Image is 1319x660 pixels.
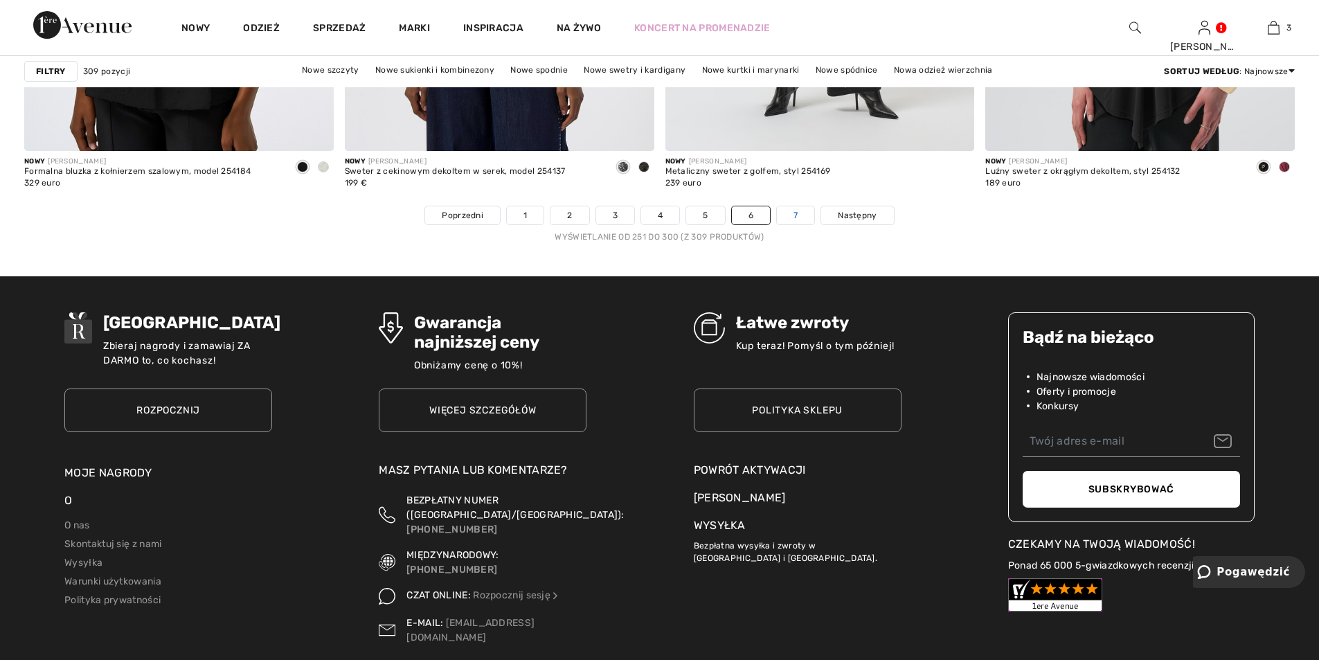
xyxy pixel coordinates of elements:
font: E-MAIL: [406,617,443,629]
font: Więcej szczegółów [429,404,537,416]
font: Sortuj według [1164,66,1239,76]
font: Nowy [985,157,1006,166]
a: O nas [64,519,90,531]
a: Nowe spódnice [809,61,885,79]
img: Bezpłatny numer (Kanada/USA) [379,493,395,537]
font: Wysyłka [64,557,102,569]
font: BEZPŁATNY NUMER ([GEOGRAPHIC_DATA]/[GEOGRAPHIC_DATA]): [406,494,624,521]
a: 5 [686,206,724,224]
a: Rozpocznij [64,389,272,432]
font: MIĘDZYNARODOWY: [406,549,499,561]
a: Nowe sukienki i kombinezony [368,61,501,79]
font: CZAT ONLINE: [406,589,471,601]
font: [PHONE_NUMBER] [406,524,497,535]
font: Nowe spodnie [510,65,568,75]
font: 199 € [345,178,368,188]
a: 1 [507,206,544,224]
div: Czarny [292,157,313,179]
a: Sprzedaż [313,22,366,37]
font: Czekamy na Twoją wiadomość! [1008,537,1195,551]
a: Polityka sklepu [694,389,901,432]
font: Kup teraz! Pomyśl o tym później! [736,340,895,352]
font: 309 pozycji [83,66,130,76]
img: Gwarancja najniższej ceny [379,312,402,344]
img: Czat online [379,588,395,605]
img: Aleja 1ère [33,11,132,39]
font: Poprzedni [442,211,483,220]
iframe: Otwiera widżet, w którym możesz porozmawiać z jednym z naszych agentów [1193,556,1305,591]
font: [PERSON_NAME] [1009,157,1067,166]
font: Bezpłatna wysyłka i zwroty w [GEOGRAPHIC_DATA] i [GEOGRAPHIC_DATA]. [694,541,877,563]
a: Powrót Aktywacji [694,462,901,479]
font: 6 [748,211,753,220]
font: Polityka prywatności [64,594,161,606]
font: 4 [658,211,663,220]
font: Nowy [345,157,366,166]
font: 189 euro [985,178,1021,188]
img: Moje informacje [1199,19,1210,36]
font: Nowy [181,22,210,34]
font: Skontaktuj się z nami [64,538,161,550]
a: 2 [550,206,589,224]
nav: Nawigacja po stronach [24,206,1295,243]
a: 3 [1239,19,1307,36]
font: Następny [838,211,877,220]
img: wyszukaj na stronie internetowej [1129,19,1141,36]
a: [PERSON_NAME] [694,490,901,506]
font: Nowe swetry i kardigany [584,65,685,75]
font: Na żywo [557,22,601,34]
button: Subskrybować [1023,471,1240,508]
img: Czat online [550,591,560,600]
font: [GEOGRAPHIC_DATA] [103,313,280,332]
div: Czarny/Srebrny [613,157,634,179]
font: Odzież [243,22,280,34]
font: [PERSON_NAME] [689,157,747,166]
font: 7 [793,211,798,220]
font: Nowe szczyty [302,65,359,75]
font: Nowe spódnice [816,65,878,75]
div: Czarny [1253,157,1274,179]
a: Nowe szczyty [295,61,366,79]
font: Oferty i promocje [1037,386,1116,398]
a: 4 [641,206,679,224]
a: Na żywo [557,21,601,35]
font: Rozpocznij sesję [473,589,550,601]
font: Sprzedaż [313,22,366,34]
a: [EMAIL_ADDRESS][DOMAIN_NAME] [406,617,535,643]
div: Czarny/Czarny [634,157,654,179]
div: Merlot [1274,157,1295,179]
font: 239 euro [665,178,701,188]
font: Powrót Aktywacji [694,463,806,476]
font: Wyświetlanie od 251 do 300 (z 309 produktów) [555,232,764,242]
font: Nowa odzież wierzchnia [894,65,993,75]
a: Marki [399,22,430,37]
font: Nowe sukienki i kombinezony [375,65,494,75]
font: : Najnowsze [1239,66,1288,76]
a: 6 [732,206,770,224]
font: Wysyłka [694,519,746,532]
img: Międzynarodowy [379,548,395,577]
img: Skontaktuj się z nami [379,616,395,645]
a: Ponad 65 000 5-gwiazdkowych recenzji [1008,560,1194,571]
a: Odzież [243,22,280,37]
font: O [64,494,72,507]
font: [PERSON_NAME] [48,157,106,166]
font: 329 euro [24,178,60,188]
a: Koncert na promenadzie [634,21,771,35]
input: Twój adres e-mail [1023,426,1240,457]
font: Subskrybować [1088,483,1174,495]
div: Zimowa biel [313,157,334,179]
font: Zbieraj nagrody i zamawiaj ZA DARMO to, co kochasz! [103,340,251,366]
a: Następny [821,206,893,224]
font: Łatwe zwroty [736,313,849,332]
a: Zalogować się [1199,21,1210,34]
font: [PERSON_NAME] [1170,41,1251,53]
font: [PERSON_NAME] [694,491,786,504]
font: 1 [523,211,527,220]
font: 3 [613,211,618,220]
font: Obniżamy cenę o 10%! [414,359,523,371]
